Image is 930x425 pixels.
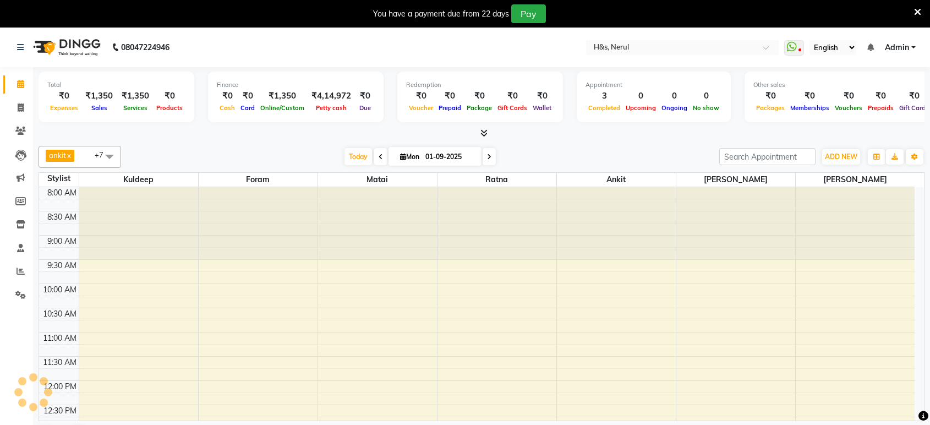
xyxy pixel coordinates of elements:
button: Pay [511,4,546,23]
span: Package [464,104,495,112]
div: 0 [623,90,659,102]
span: Foram [199,173,318,187]
span: Ongoing [659,104,690,112]
span: Due [357,104,374,112]
span: Online/Custom [258,104,307,112]
div: ₹0 [495,90,530,102]
span: Cash [217,104,238,112]
div: 0 [690,90,722,102]
button: ADD NEW [822,149,860,165]
a: x [66,151,71,160]
div: 9:30 AM [45,260,79,271]
span: Wallet [530,104,554,112]
input: 2025-09-01 [422,149,477,165]
div: ₹1,350 [258,90,307,102]
span: Prepaids [865,104,896,112]
div: 10:00 AM [41,284,79,296]
div: 8:30 AM [45,211,79,223]
span: Card [238,104,258,112]
span: Services [121,104,150,112]
div: ₹0 [832,90,865,102]
div: ₹0 [406,90,436,102]
span: Products [154,104,185,112]
div: ₹0 [436,90,464,102]
div: 12:30 PM [41,405,79,417]
div: ₹0 [530,90,554,102]
img: logo [28,32,103,63]
span: Gift Cards [495,104,530,112]
div: ₹0 [464,90,495,102]
div: ₹1,350 [81,90,117,102]
span: +7 [95,150,112,159]
div: 8:00 AM [45,187,79,199]
div: ₹0 [355,90,375,102]
span: Upcoming [623,104,659,112]
div: ₹0 [865,90,896,102]
b: 08047224946 [121,32,169,63]
div: Redemption [406,80,554,90]
div: ₹0 [238,90,258,102]
span: Mon [397,152,422,161]
div: 0 [659,90,690,102]
span: ankit [49,151,66,160]
span: Expenses [47,104,81,112]
div: ₹1,350 [117,90,154,102]
span: No show [690,104,722,112]
div: 3 [586,90,623,102]
div: ₹0 [47,90,81,102]
span: Prepaid [436,104,464,112]
div: ₹0 [753,90,787,102]
span: Vouchers [832,104,865,112]
div: 9:00 AM [45,236,79,247]
div: Finance [217,80,375,90]
div: Total [47,80,185,90]
span: Kuldeep [79,173,198,187]
span: [PERSON_NAME] [676,173,795,187]
span: Today [344,148,372,165]
div: ₹0 [154,90,185,102]
div: 11:30 AM [41,357,79,368]
span: matai [318,173,437,187]
span: Sales [89,104,110,112]
div: ₹4,14,972 [307,90,355,102]
span: Voucher [406,104,436,112]
div: You have a payment due from 22 days [373,8,509,20]
div: Stylist [39,173,79,184]
span: Ratna [437,173,556,187]
span: Packages [753,104,787,112]
div: Appointment [586,80,722,90]
div: 12:00 PM [41,381,79,393]
span: ankit [557,173,676,187]
div: 10:30 AM [41,308,79,320]
span: Petty cash [313,104,349,112]
div: 11:00 AM [41,333,79,344]
span: Admin [885,42,909,53]
div: ₹0 [787,90,832,102]
span: ADD NEW [825,152,857,161]
span: Completed [586,104,623,112]
span: Memberships [787,104,832,112]
span: [PERSON_NAME] [796,173,915,187]
div: ₹0 [217,90,238,102]
input: Search Appointment [719,148,816,165]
